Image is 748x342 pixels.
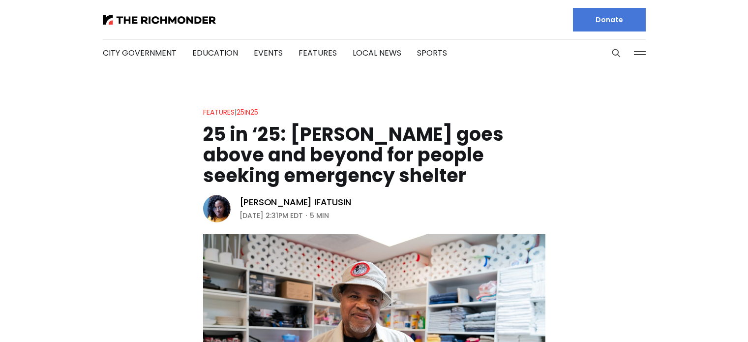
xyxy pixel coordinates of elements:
[203,124,545,186] h1: 25 in ‘25: [PERSON_NAME] goes above and beyond for people seeking emergency shelter
[254,47,283,59] a: Events
[239,210,303,221] time: [DATE] 2:31PM EDT
[239,196,351,208] a: [PERSON_NAME] Ifatusin
[299,47,337,59] a: Features
[192,47,238,59] a: Education
[103,15,216,25] img: The Richmonder
[609,46,624,61] button: Search this site
[203,106,258,118] div: |
[203,195,231,222] img: Victoria A. Ifatusin
[353,47,401,59] a: Local News
[237,107,258,117] a: 25in25
[665,294,748,342] iframe: portal-trigger
[203,107,235,117] a: Features
[573,8,646,31] a: Donate
[417,47,447,59] a: Sports
[103,47,177,59] a: City Government
[310,210,329,221] span: 5 min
